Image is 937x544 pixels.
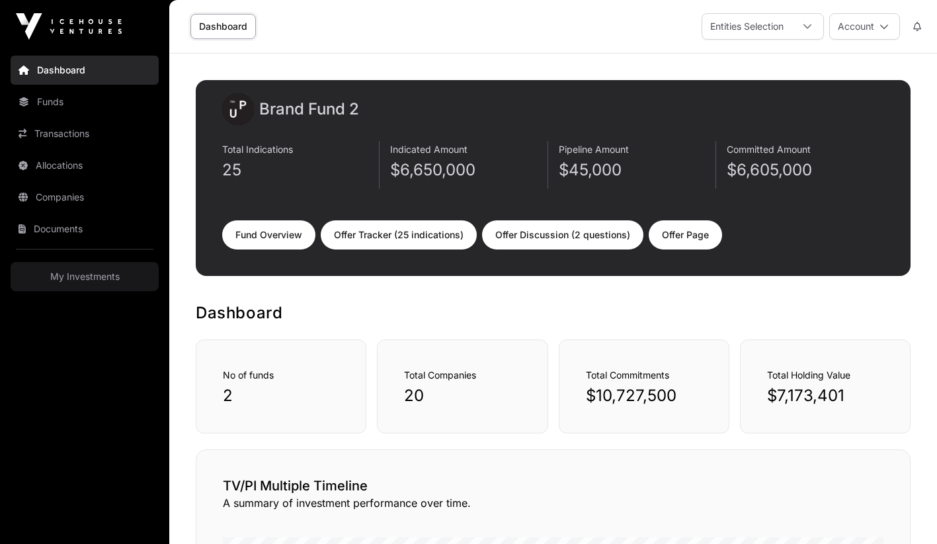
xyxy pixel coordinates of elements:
[767,369,850,381] span: Total Holding Value
[222,159,379,181] p: 25
[222,93,254,125] img: images.png
[829,13,900,40] button: Account
[196,302,911,324] h1: Dashboard
[649,220,722,249] a: Offer Page
[11,151,159,180] a: Allocations
[702,14,792,39] div: Entities Selection
[16,13,122,40] img: Icehouse Ventures Logo
[11,87,159,116] a: Funds
[11,119,159,148] a: Transactions
[586,369,669,381] span: Total Commitments
[11,56,159,85] a: Dashboard
[11,262,159,291] a: My Investments
[390,144,468,155] span: Indicated Amount
[321,220,477,249] a: Offer Tracker (25 indications)
[727,144,811,155] span: Committed Amount
[223,495,883,511] p: A summary of investment performance over time.
[404,369,476,381] span: Total Companies
[11,214,159,244] a: Documents
[767,385,883,406] p: $7,173,401
[871,480,937,544] iframe: Chat Widget
[390,159,547,181] p: $6,650,000
[586,385,702,406] p: $10,727,500
[223,476,883,495] h2: TV/PI Multiple Timeline
[11,183,159,212] a: Companies
[482,220,643,249] a: Offer Discussion (2 questions)
[223,385,339,406] p: 2
[222,220,315,249] a: Fund Overview
[559,144,629,155] span: Pipeline Amount
[190,14,256,39] a: Dashboard
[259,99,359,120] h2: Brand Fund 2
[559,159,715,181] p: $45,000
[727,159,884,181] p: $6,605,000
[404,385,520,406] p: 20
[223,369,274,381] span: No of funds
[222,144,293,155] span: Total Indications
